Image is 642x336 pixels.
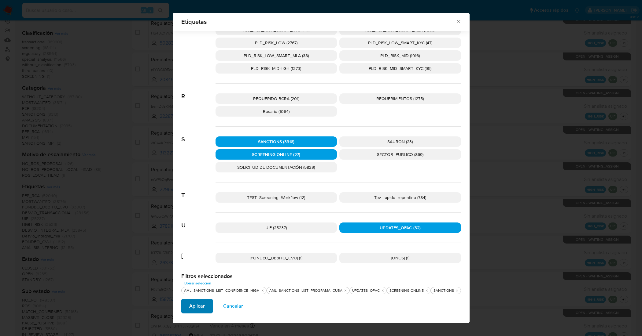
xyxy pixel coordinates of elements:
span: [ONGS] (1) [391,255,409,261]
div: REQUERIMIENTOS (1275) [339,93,461,104]
button: quitar AML_SANCTIONS_LIST_PROGRAMA_CUBA [343,288,348,293]
span: SAURON (23) [387,139,413,145]
button: quitar AML_SANCTIONS_LIST_CONFIDENCE_HIGH [260,288,265,293]
div: PLD_RISK_LOW_SMART_MLA (38) [216,50,337,61]
div: UPDATES_OFAC (32) [339,222,461,233]
div: [ONGS] (1) [339,253,461,263]
span: [FONDEO_DEBITO_CVU] (1) [250,255,302,261]
button: Borrar selección [181,280,214,287]
span: Etiquetas [181,19,456,25]
span: [ [181,243,216,259]
div: AML_SANCTIONS_LIST_PROGRAMA_CUBA [268,288,344,293]
span: Tpv_rapido_repentino (784) [374,194,426,201]
div: PLD_RISK_MIDHIGH (1373) [216,63,337,74]
div: PLD_RISK_LOW (2767) [216,38,337,48]
div: Rosario (1064) [216,106,337,117]
span: Aplicar [189,299,205,313]
span: S [181,127,216,143]
div: [FONDEO_DEBITO_CVU] (1) [216,253,337,263]
button: quitar SCREENING ONLINE [424,288,429,293]
span: R [181,84,216,100]
span: T [181,182,216,199]
span: TEST_Screening_Workflow (12) [247,194,305,201]
div: SAURON (23) [339,136,461,147]
span: Cancelar [223,299,243,313]
div: SCREENING ONLINE (27) [216,149,337,160]
span: Rosario (1064) [263,108,290,114]
span: SOLICITUD DE DOCUMENTACIÓN (5829) [237,164,315,170]
div: PLD_RISK_MID (1916) [339,50,461,61]
div: SANCTIONS (3316) [216,136,337,147]
span: REQUERIDO BCRA (201) [253,96,299,102]
div: PLD_RISK_MID_SMART_KYC (95) [339,63,461,74]
div: TEST_Screening_Workflow (12) [216,192,337,203]
div: PLD_RISK_LOW_SMART_KYC (47) [339,38,461,48]
div: UPDATES_OFAC [351,288,381,293]
div: SCREENING ONLINE [388,288,425,293]
span: SCREENING ONLINE (27) [252,151,300,157]
span: PLD_RISK_MIDHIGH (1373) [251,65,301,71]
div: REQUERIDO BCRA (201) [216,93,337,104]
span: U [181,213,216,229]
span: PLD_RISK_LOW_SMART_MLA (38) [244,52,309,59]
div: SANCTIONS [432,288,455,293]
span: SANCTIONS (3316) [258,139,294,145]
span: Borrar selección [184,280,211,286]
div: UIF (25237) [216,222,337,233]
span: PLD_RISK_LOW_SMART_KYC (47) [368,40,432,46]
span: UIF (25237) [265,225,287,231]
button: quitar SANCTIONS [455,288,459,293]
div: Tpv_rapido_repentino (784) [339,192,461,203]
div: AML_SANCTIONS_LIST_CONFIDENCE_HIGH [183,288,261,293]
span: PLD_RISK_LOW (2767) [255,40,297,46]
span: PLD_RISK_MID_SMART_KYC (95) [369,65,431,71]
span: UPDATES_OFAC (32) [380,225,421,231]
span: SECTOR_PUBLICO (869) [377,151,423,157]
span: PLD_RISK_MID (1916) [380,52,420,59]
button: quitar UPDATES_OFAC [380,288,385,293]
button: Aplicar [181,299,213,313]
button: Cerrar [456,19,461,24]
button: Cancelar [215,299,251,313]
h2: Filtros seleccionados [181,273,461,280]
div: SOLICITUD DE DOCUMENTACIÓN (5829) [216,162,337,172]
div: SECTOR_PUBLICO (869) [339,149,461,160]
span: REQUERIMIENTOS (1275) [376,96,424,102]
